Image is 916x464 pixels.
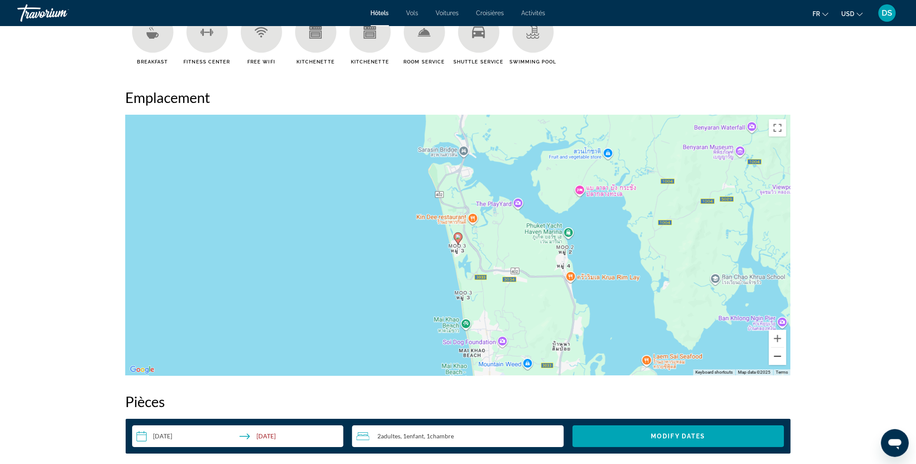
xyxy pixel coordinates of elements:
span: Breakfast [137,59,168,65]
span: DS [882,9,893,17]
span: Swimming Pool [510,59,556,65]
span: , 1 [424,433,454,440]
button: Change currency [842,7,863,20]
button: Zoom in [769,330,786,347]
span: Enfant [406,432,424,440]
a: Croisières [476,10,504,17]
span: Fitness Center [183,59,230,65]
button: Modify Dates [573,425,784,447]
span: Kitchenette [351,59,389,65]
span: fr [813,10,820,17]
iframe: Button to launch messaging window [881,429,909,457]
button: Toggle fullscreen view [769,119,786,136]
span: Modify Dates [651,433,706,440]
button: Travelers: 2 adults, 1 child [352,425,564,447]
a: Hôtels [371,10,389,17]
button: Select check in and out date [132,425,344,447]
div: Search widget [132,425,784,447]
span: 2 [377,433,400,440]
span: Shuttle Service [453,59,504,65]
a: Activités [522,10,546,17]
span: Map data ©2025 [738,370,771,375]
span: Chambre [430,432,454,440]
span: , 1 [400,433,424,440]
a: Voitures [436,10,459,17]
a: Terms (opens in new tab) [776,370,788,375]
span: USD [842,10,855,17]
button: Zoom out [769,348,786,365]
a: Vols [406,10,419,17]
button: Change language [813,7,829,20]
span: Adultes [381,432,400,440]
button: Keyboard shortcuts [696,369,733,375]
span: Free WiFi [247,59,275,65]
a: Travorium [17,2,104,24]
h2: Pièces [126,393,791,410]
a: Open this area in Google Maps (opens a new window) [128,364,157,375]
button: User Menu [876,4,899,22]
img: Google [128,364,157,375]
h2: Emplacement [126,89,791,106]
span: Kitchenette [296,59,335,65]
span: Room Service [403,59,445,65]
